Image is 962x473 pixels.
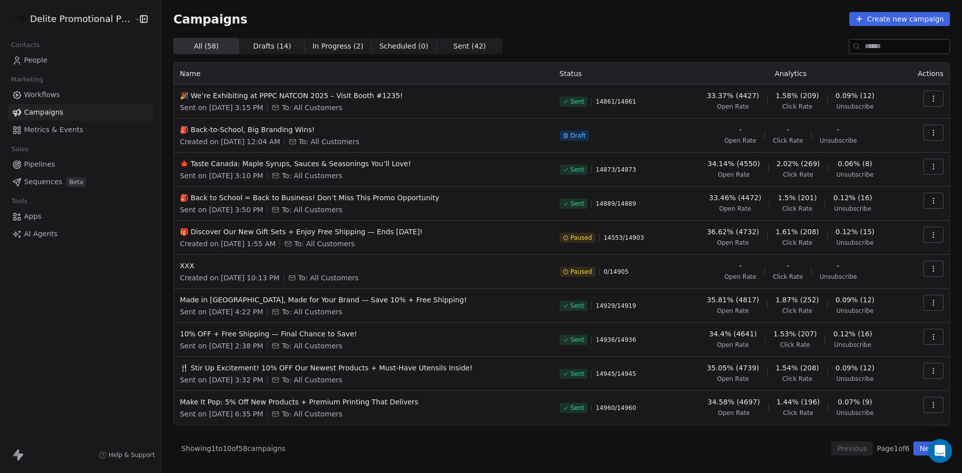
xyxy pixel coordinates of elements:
a: Workflows [8,87,153,103]
span: 1.5% (201) [778,193,817,203]
span: XXX [180,261,548,271]
span: 33.37% (4427) [707,91,759,101]
span: To: All Customers [282,205,342,215]
a: Pipelines [8,156,153,173]
span: To: All Customers [282,171,342,181]
span: Open Rate [717,375,749,383]
span: Paused [571,234,592,242]
button: Next [913,441,942,455]
span: Open Rate [718,171,750,179]
span: Click Rate [782,307,812,315]
span: 🎁 Discover Our New Gift Sets + Enjoy Free Shipping — Ends [DATE]! [180,227,548,237]
span: Campaigns [173,12,248,26]
span: 🍴 Stir Up Excitement! 10% OFF Our Newest Products + Must-Have Utensils Inside! [180,363,548,373]
span: - [837,125,839,135]
span: Created on [DATE] 1:55 AM [180,239,276,249]
span: Made in [GEOGRAPHIC_DATA], Made for Your Brand — Save 10% + Free Shipping! [180,295,548,305]
span: 🎒 Back-to-School, Big Branding Wins! [180,125,548,135]
span: Unsubscribe [820,137,857,145]
span: In Progress ( 2 ) [313,41,364,52]
span: Created on [DATE] 10:13 PM [180,273,280,283]
span: Unsubscribe [836,239,873,247]
div: Open Intercom Messenger [928,439,952,463]
span: To: All Customers [299,137,359,147]
span: Showing 1 to 10 of 58 campaigns [181,443,286,453]
span: Unsubscribe [836,409,873,417]
span: Click Rate [782,205,812,213]
span: Unsubscribe [836,375,873,383]
span: 0.12% (16) [833,329,872,339]
span: 14889 / 14889 [596,200,636,208]
span: - [739,261,742,271]
span: Sent [571,302,584,310]
span: Sent on [DATE] 4:22 PM [180,307,263,317]
span: 34.14% (4550) [707,159,760,169]
span: 0.09% (12) [836,91,875,101]
a: Apps [8,208,153,225]
span: 14873 / 14873 [596,166,636,174]
span: Campaigns [24,107,63,118]
span: 1.61% (208) [776,227,819,237]
span: 0.12% (16) [833,193,872,203]
span: Sent on [DATE] 6:35 PM [180,409,263,419]
span: 1.58% (209) [776,91,819,101]
a: AI Agents [8,226,153,242]
span: Sent [571,370,584,378]
span: Sent on [DATE] 3:10 PM [180,171,263,181]
span: To: All Customers [282,341,342,351]
span: Sent on [DATE] 3:50 PM [180,205,263,215]
span: Delite Promotional Products [30,13,132,26]
span: 34.58% (4697) [707,397,760,407]
a: Metrics & Events [8,122,153,138]
span: Open Rate [717,103,749,111]
span: 36.62% (4732) [707,227,759,237]
span: Marketing [7,72,48,87]
button: Create new campaign [849,12,950,26]
span: 14936 / 14936 [596,336,636,344]
span: 🍁 Taste Canada: Maple Syrups, Sauces & Seasonings You’ll Love! [180,159,548,169]
span: Help & Support [109,451,155,459]
span: Unsubscribe [836,103,873,111]
span: Sent [571,336,584,344]
span: Make It Pop: 5% Off New Products + Premium Printing That Delivers [180,397,548,407]
span: Sales [7,142,33,157]
span: Unsubscribe [836,171,873,179]
span: Click Rate [780,341,810,349]
span: 0 / 14905 [604,268,629,276]
span: 0.12% (15) [836,227,875,237]
span: Scheduled ( 0 ) [379,41,428,52]
span: To: All Customers [282,375,342,385]
button: Delite Promotional Products [12,11,127,28]
span: Sequences [24,177,62,187]
span: Click Rate [782,239,812,247]
span: Open Rate [717,239,749,247]
span: Click Rate [773,273,803,281]
span: 0.09% (12) [836,363,875,373]
a: Campaigns [8,104,153,121]
span: Open Rate [719,205,751,213]
span: Unsubscribe [820,273,857,281]
span: 1.44% (196) [777,397,820,407]
span: Click Rate [783,409,813,417]
span: 🎒 Back to School = Back to Business! Don’t Miss This Promo Opportunity [180,193,548,203]
span: Beta [66,177,86,187]
span: Click Rate [782,375,812,383]
th: Name [174,63,554,85]
span: To: All Customers [282,307,342,317]
span: Tools [7,194,32,209]
span: 34.4% (4641) [709,329,757,339]
span: Open Rate [717,341,749,349]
span: 1.87% (252) [776,295,819,305]
span: Metrics & Events [24,125,83,135]
span: 14945 / 14945 [596,370,636,378]
a: Help & Support [99,451,155,459]
span: 14929 / 14919 [596,302,636,310]
span: Open Rate [718,409,750,417]
span: Open Rate [725,273,757,281]
span: 14553 / 14903 [604,234,644,242]
span: 2.02% (269) [777,159,820,169]
span: To: All Customers [282,409,342,419]
span: 35.05% (4739) [707,363,759,373]
span: 0.06% (8) [838,159,872,169]
span: To: All Customers [294,239,355,249]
